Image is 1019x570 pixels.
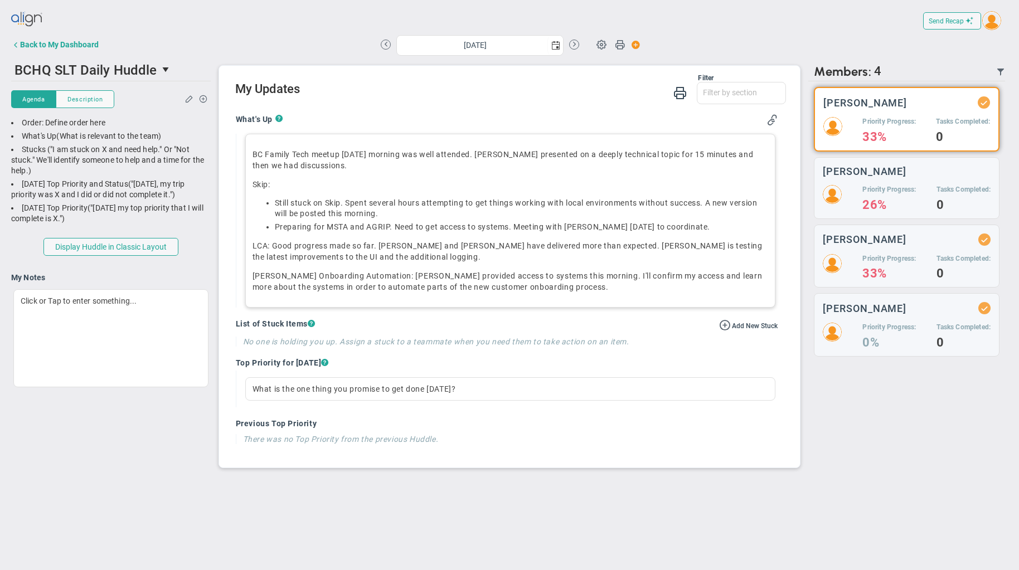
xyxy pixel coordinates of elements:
span: Action Button [626,37,640,52]
span: "[DATE], my trip priority was X and I did or did not complete it.") [11,179,185,199]
span: Filter Updated Members [996,67,1005,76]
button: Back to My Dashboard [11,33,99,56]
li: Preparing for MSTA and ﻿AGRIP. Need to get access to systems. Meeting with [PERSON_NAME] [DATE] t... [275,222,769,232]
div: What is the one thing you promise to get done [DATE]? [245,377,776,401]
div: Filter [235,74,714,82]
h4: 33% [862,132,916,142]
span: select [547,36,563,55]
span: "[DATE] my top priority that I will complete is X.") [11,203,203,223]
div: Back to My Dashboard [20,40,99,49]
h4: List of Stuck Items [236,319,778,329]
button: Description [56,90,114,108]
span: Add New Stuck [732,322,778,330]
span: 4 [874,64,881,79]
span: [DATE] Top Priority [22,203,88,212]
h3: [PERSON_NAME] [823,98,907,108]
span: "I am stuck on X and need help." Or "Not stuck." We'll identify someone to help and a time for th... [11,145,204,175]
h4: 0 [936,338,991,348]
span: Huddle Settings [591,33,612,55]
button: Send Recap [923,12,981,30]
span: Stucks ( [22,145,50,154]
span: [DATE] Top Priority and Status [22,179,128,188]
span: ) [28,166,31,175]
img: 202631.Person.photo [982,11,1001,30]
span: (What is relevant to the team) [56,131,161,140]
span: Send Recap [929,17,964,25]
h5: Priority Progress: [862,323,916,332]
h4: 0 [936,132,990,142]
h5: Priority Progress: [862,185,916,194]
button: Display Huddle in Classic Layout [43,238,178,256]
h2: My Updates [235,82,787,98]
input: Filter by section [697,82,785,103]
h3: [PERSON_NAME] [823,303,906,314]
h4: There was no Top Priority from the previous Huddle. [243,434,778,444]
li: Still stuck on Skip. Spent several hours attempting to get things working with local environments... [275,198,769,219]
div: What's Up [11,131,211,142]
h4: Top Priority for [DATE] [236,358,778,368]
button: Agenda [11,90,56,108]
h4: 26% [862,200,916,210]
span: ( [128,179,131,188]
img: 205745.Person.photo [823,323,842,342]
span: select [157,60,176,79]
div: Order: Define order here [11,118,211,128]
h5: Priority Progress: [862,254,916,264]
span: BCHQ SLT Daily Huddle [14,62,157,78]
h5: Tasks Completed: [936,254,991,264]
h5: Tasks Completed: [936,323,991,332]
p: LCA: Good progress made so far. [PERSON_NAME] and [PERSON_NAME] have delivered more than expected... [253,240,769,262]
h5: Tasks Completed: [936,117,990,126]
div: Updated Status [980,99,988,106]
h4: 0 [936,200,991,210]
span: Description [67,95,103,104]
img: 205376.Person.photo [823,254,842,273]
div: Click or Tap to enter something... [13,289,208,387]
div: Updated Status [981,236,988,243]
h3: [PERSON_NAME] [823,166,906,177]
h3: [PERSON_NAME] [823,234,906,245]
h4: No one is holding you up. Assign a stuck to a teammate when you need them to take action on an item. [243,337,778,347]
div: Updated Status [981,304,988,312]
img: 141351.Person.photo [823,185,842,204]
span: Print My Huddle Updates [673,85,687,99]
span: Members: [814,64,871,79]
h4: What's Up [236,114,275,124]
h4: Previous Top Priority [236,418,778,428]
h4: My Notes [11,272,211,282]
h4: 0 [936,269,991,279]
h4: 33% [862,269,916,279]
span: Agenda [22,95,45,104]
span: [PERSON_NAME] Onboarding Automation: [PERSON_NAME] provided access to systems this morning. I'll ... [253,271,763,291]
p: Skip: [253,179,769,190]
button: Add New Stuck [719,319,778,331]
img: 202631.Person.photo [823,117,842,136]
span: ( [88,203,90,212]
span: Print Huddle [615,39,625,55]
h4: 0% [862,338,916,348]
h5: Tasks Completed: [936,185,991,194]
img: align-logo.svg [11,8,43,31]
h5: Priority Progress: [862,117,916,126]
p: BC Family Tech meetup [DATE] morning was well attended. [PERSON_NAME] presented on a deeply techn... [253,149,769,171]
